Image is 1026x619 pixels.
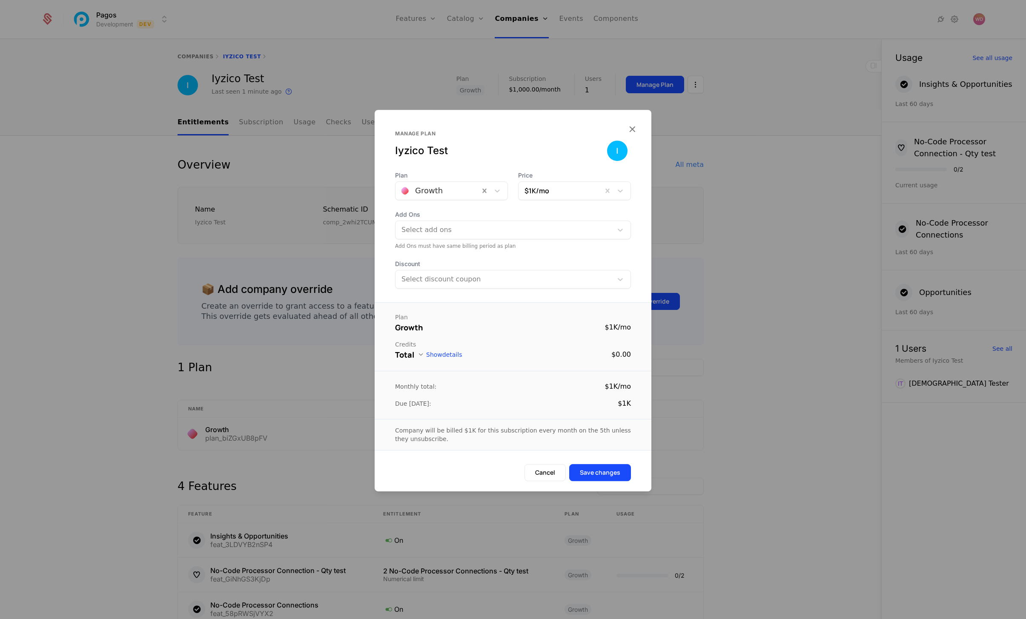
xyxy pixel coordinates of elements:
span: Plan [395,171,508,180]
div: Due [DATE]: [395,399,431,408]
div: Company will be billed $1K for this subscription every month on the 5th unless they unsubscribe. [395,426,631,443]
div: $1K [618,398,631,409]
div: Total [395,349,414,361]
div: Manage plan [395,130,607,137]
button: Save changes [569,464,631,481]
div: Plan [395,313,631,321]
span: Price [518,171,631,180]
div: Monthly total: [395,382,436,391]
div: $1K / mo [605,381,631,392]
div: $1K / mo [605,322,631,332]
div: Credits [395,340,631,349]
span: Discount [395,260,631,268]
button: Cancel [524,464,566,481]
div: Add Ons must have same billing period as plan [395,243,631,249]
img: Iyzico Test [607,140,628,161]
div: $0.00 [611,350,631,360]
div: Iyzico Test [395,144,607,158]
div: Select add ons [401,225,608,235]
span: Add Ons [395,210,631,219]
button: Showdetails [418,351,462,358]
div: Growth [395,321,423,333]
